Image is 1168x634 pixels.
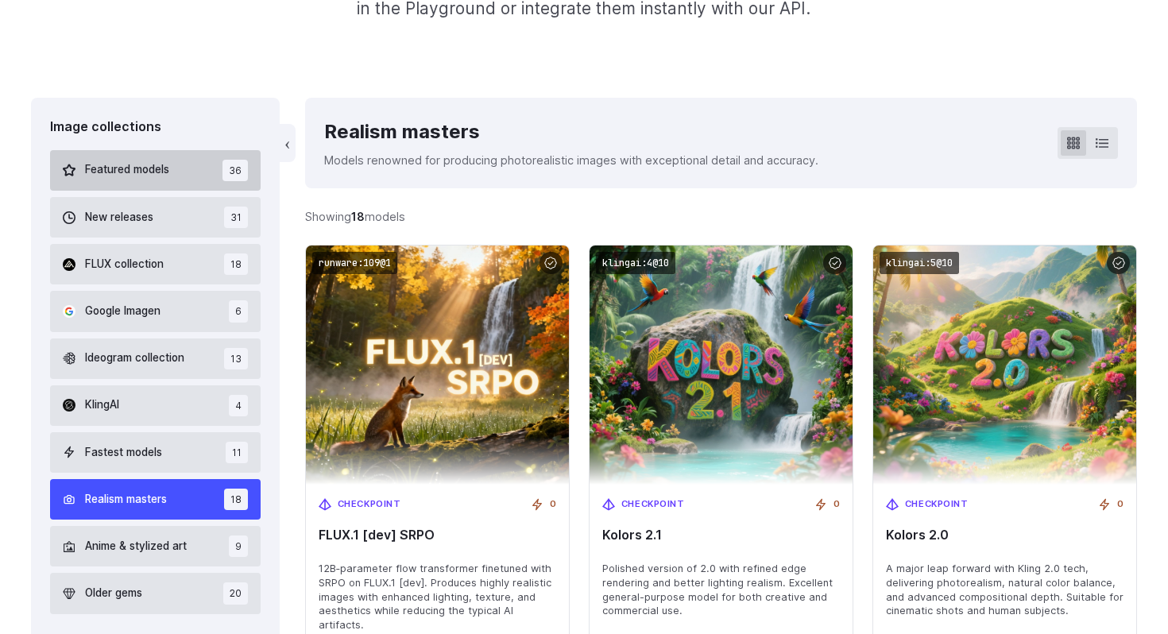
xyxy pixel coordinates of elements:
[1117,497,1124,512] span: 0
[85,585,142,602] span: Older gems
[50,338,261,379] button: Ideogram collection 13
[229,535,248,557] span: 9
[596,252,675,275] code: klingai:4@10
[873,245,1136,485] img: Kolors 2.0
[905,497,969,512] span: Checkpoint
[50,150,261,191] button: Featured models 36
[880,252,959,275] code: klingai:5@10
[50,385,261,426] button: KlingAI 4
[229,395,248,416] span: 4
[224,207,248,228] span: 31
[85,396,119,414] span: KlingAI
[223,582,248,604] span: 20
[85,538,187,555] span: Anime & stylized art
[602,562,840,619] span: Polished version of 2.0 with refined edge rendering and better lighting realism. Excellent genera...
[224,348,248,369] span: 13
[85,303,161,320] span: Google Imagen
[50,117,261,137] div: Image collections
[324,117,818,147] div: Realism masters
[224,253,248,275] span: 18
[338,497,401,512] span: Checkpoint
[50,291,261,331] button: Google Imagen 6
[280,124,296,162] button: ‹
[306,245,569,485] img: FLUX.1 [dev] SRPO
[621,497,685,512] span: Checkpoint
[312,252,397,275] code: runware:109@1
[351,210,365,223] strong: 18
[226,442,248,463] span: 11
[50,197,261,238] button: New releases 31
[50,573,261,613] button: Older gems 20
[50,479,261,520] button: Realism masters 18
[319,528,556,543] span: FLUX.1 [dev] SRPO
[85,491,167,508] span: Realism masters
[222,160,248,181] span: 36
[590,245,853,485] img: Kolors 2.1
[85,444,162,462] span: Fastest models
[50,526,261,566] button: Anime & stylized art 9
[602,528,840,543] span: Kolors 2.1
[50,244,261,284] button: FLUX collection 18
[305,207,405,226] div: Showing models
[319,562,556,633] span: 12B‑parameter flow transformer finetuned with SRPO on FLUX.1 [dev]. Produces highly realistic ima...
[85,350,184,367] span: Ideogram collection
[324,151,818,169] p: Models renowned for producing photorealistic images with exceptional detail and accuracy.
[886,528,1124,543] span: Kolors 2.0
[886,562,1124,619] span: A major leap forward with Kling 2.0 tech, delivering photorealism, natural color balance, and adv...
[85,209,153,226] span: New releases
[85,161,169,179] span: Featured models
[229,300,248,322] span: 6
[50,432,261,473] button: Fastest models 11
[224,489,248,510] span: 18
[550,497,556,512] span: 0
[833,497,840,512] span: 0
[85,256,164,273] span: FLUX collection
